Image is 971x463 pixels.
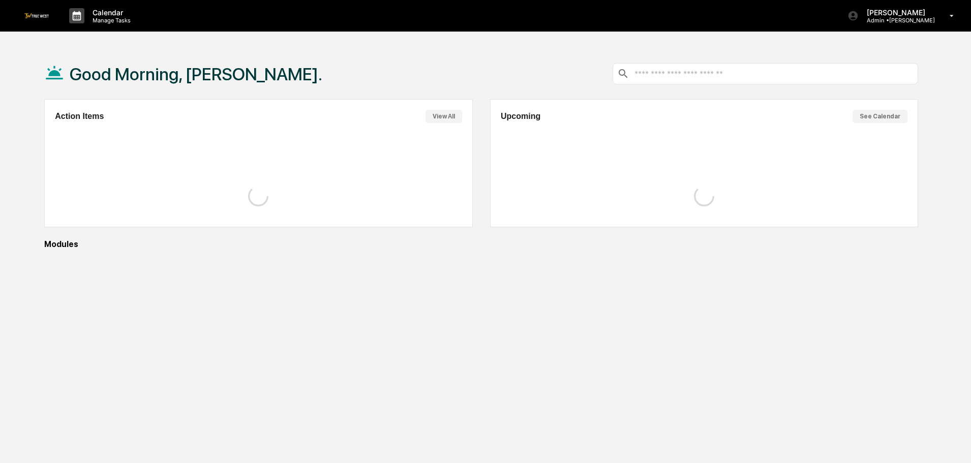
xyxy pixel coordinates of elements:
[84,8,136,17] p: Calendar
[859,8,935,17] p: [PERSON_NAME]
[853,110,907,123] button: See Calendar
[55,112,104,121] h2: Action Items
[501,112,540,121] h2: Upcoming
[24,13,49,18] img: logo
[70,64,322,84] h1: Good Morning, [PERSON_NAME].
[859,17,935,24] p: Admin • [PERSON_NAME]
[44,239,918,249] div: Modules
[84,17,136,24] p: Manage Tasks
[426,110,462,123] button: View All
